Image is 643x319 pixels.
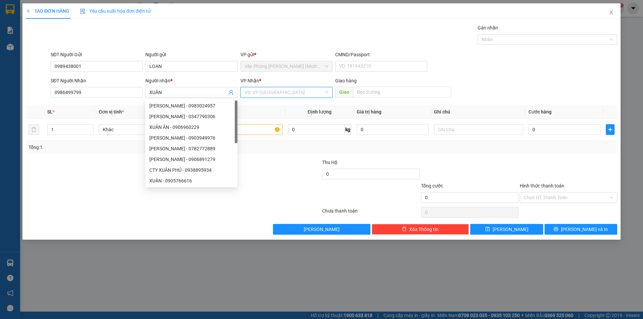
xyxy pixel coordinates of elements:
[43,10,64,53] b: BIÊN NHẬN GỬI HÀNG
[145,143,237,154] div: XUÂN MỸ - 0782772889
[228,90,234,95] span: user-add
[485,227,490,232] span: save
[335,51,427,58] div: CMND/Passport
[335,78,357,83] span: Giao hàng
[26,9,30,13] span: plus
[145,154,237,165] div: XUÂN LỘC - 0906891279
[434,124,523,135] input: Ghi Chú
[8,43,38,75] b: [PERSON_NAME]
[528,109,552,114] span: Cước hàng
[145,100,237,111] div: PHẠM XUÂN LÊ - 0983024957
[606,124,615,135] button: plus
[73,8,89,24] img: logo.jpg
[431,105,526,118] th: Ghi chú
[47,109,53,114] span: SL
[80,8,151,14] span: Yêu cầu xuất hóa đơn điện tử
[149,134,233,142] div: [PERSON_NAME] - 0903949976
[145,77,237,84] div: Người nhận
[149,113,233,120] div: [PERSON_NAME] - 0347790306
[193,124,282,135] input: VD: Bàn, Ghế
[28,124,39,135] button: delete
[80,9,85,14] img: icon
[561,226,608,233] span: [PERSON_NAME] và In
[308,109,332,114] span: Định lượng
[103,125,184,135] span: Khác
[602,3,621,22] button: Close
[409,226,438,233] span: Xóa Thông tin
[493,226,528,233] span: [PERSON_NAME]
[244,61,329,71] span: Văn Phòng Trần Phú (Mường Thanh)
[240,51,333,58] div: VP gửi
[321,207,420,219] div: Chưa thanh toán
[240,78,259,83] span: VP Nhận
[145,133,237,143] div: XUÂN HÙNG - 0903949976
[335,87,353,97] span: Giao
[51,77,143,84] div: SĐT Người Nhận
[51,51,143,58] div: SĐT Người Gửi
[372,224,469,235] button: deleteXóa Thông tin
[8,8,42,42] img: logo.jpg
[56,32,92,40] li: (c) 2017
[470,224,543,235] button: save[PERSON_NAME]
[609,10,614,15] span: close
[26,8,69,14] span: TẠO ĐƠN HÀNG
[145,175,237,186] div: XUÂN - 0905766616
[149,177,233,184] div: XUÂN - 0905766616
[273,224,370,235] button: [PERSON_NAME]
[322,160,338,165] span: Thu Hộ
[421,183,443,188] span: Tổng cước
[149,102,233,109] div: [PERSON_NAME] - 0983024957
[149,166,233,174] div: CTY XUÂN PHÚ - 0938895934
[520,183,564,188] label: Hình thức thanh toán
[357,124,429,135] input: 0
[304,226,340,233] span: [PERSON_NAME]
[145,111,237,122] div: XUÂN THỊNH - 0347790306
[478,25,498,30] label: Gán nhãn
[149,156,233,163] div: [PERSON_NAME] - 0906891279
[606,127,614,132] span: plus
[545,224,617,235] button: printer[PERSON_NAME] và In
[145,122,237,133] div: XUÂN ÂN - 0906960229
[56,25,92,31] b: [DOMAIN_NAME]
[353,87,451,97] input: Dọc đường
[149,124,233,131] div: XUÂN ÂN - 0906960229
[554,227,558,232] span: printer
[357,109,381,114] span: Giá trị hàng
[402,227,407,232] span: delete
[149,145,233,152] div: [PERSON_NAME] - 0782772889
[99,109,124,114] span: Đơn vị tính
[345,124,351,135] span: kg
[145,51,237,58] div: Người gửi
[145,165,237,175] div: CTY XUÂN PHÚ - 0938895934
[28,144,248,151] div: Tổng: 1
